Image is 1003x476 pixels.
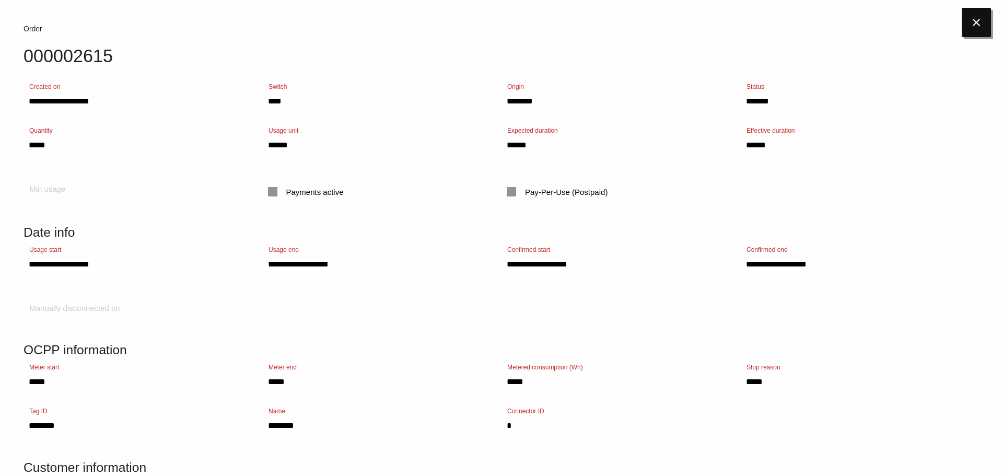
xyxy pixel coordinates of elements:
label: Name [269,407,285,416]
label: Meter end [269,363,297,372]
label: Quantity [29,126,53,135]
i: close [962,8,991,37]
label: Metered consumption (Wh) [507,363,583,372]
h5: OCPP information [24,343,979,357]
label: Created on [29,82,60,91]
label: Effective duration [747,126,795,135]
label: Expected duration [507,126,558,135]
label: Usage unit [269,126,298,135]
label: Manually disconnected on [29,303,120,315]
span: Payments active [268,185,344,199]
span: Pay-Per-Use (Postpaid) [507,185,608,199]
h5: Customer information [24,460,979,474]
h4: 000002615 [24,47,979,66]
label: Status [747,82,764,91]
label: Stop reason [747,363,780,372]
label: Confirmed end [747,245,788,254]
label: Confirmed start [507,245,550,254]
div: Order [24,24,979,34]
label: Tag ID [29,407,48,416]
label: Usage end [269,245,299,254]
label: Connector ID [507,407,544,416]
label: Usage start [29,245,61,254]
h5: Date info [24,225,979,239]
label: Meter start [29,363,59,372]
label: Min usage [29,183,65,195]
label: Origin [507,82,524,91]
label: Switch [269,82,287,91]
